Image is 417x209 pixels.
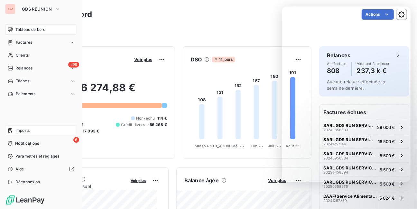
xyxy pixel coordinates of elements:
span: GDS REUNION [22,6,52,12]
a: Clients [5,50,77,60]
span: Aide [15,166,24,172]
span: 11 jours [212,57,235,62]
span: Tableau de bord [15,27,45,32]
span: Crédit divers [121,122,145,128]
span: 5 024 € [379,195,395,201]
span: Voir plus [131,178,146,183]
span: 20241257259 [323,199,347,203]
a: Factures [5,37,77,48]
span: Imports [15,128,30,133]
span: Non-échu [136,115,155,121]
span: Tâches [16,78,29,84]
div: GR [5,4,15,14]
span: Paramètres et réglages [15,153,59,159]
tspan: [STREET_ADDRESS] [203,144,237,148]
button: Voir plus [266,177,288,183]
a: Tableau de bord [5,24,77,35]
img: Logo LeanPay [5,195,45,205]
span: Déconnexion [15,179,40,185]
button: DAAF(Service Alimentation)202412572595 024 € [320,191,409,205]
a: Paramètres et réglages [5,151,77,161]
button: Voir plus [132,57,154,62]
tspan: Juil. 25 [268,144,281,148]
tspan: Mars 25 [195,144,209,148]
a: Paiements [5,89,77,99]
a: Tâches [5,76,77,86]
a: Aide [5,164,77,174]
tspan: Mai 25 [232,144,244,148]
button: SARL GDS RUN SERVICES202505589555 500 € [320,177,409,191]
iframe: Intercom live chat [282,6,411,182]
span: Relances [15,65,32,71]
span: -56 268 € [148,122,167,128]
a: +99Relances [5,63,77,73]
span: Factures [16,40,32,45]
a: Imports [5,125,77,136]
span: 5 500 € [380,181,395,186]
span: +99 [68,62,79,68]
h6: Balance âgée [184,177,219,184]
span: 20250558955 [323,185,348,188]
button: Voir plus [129,177,148,183]
span: Voir plus [268,178,286,183]
iframe: Intercom live chat [395,187,411,203]
span: 6 [73,137,79,143]
span: Notifications [15,141,39,146]
span: Clients [16,52,29,58]
span: -17 093 € [81,128,99,134]
tspan: Juin 25 [250,144,263,148]
h2: 226 274,88 € [36,81,167,101]
span: Paiements [16,91,35,97]
h6: DSO [191,56,202,63]
span: DAAF(Service Alimentation) [323,194,377,199]
span: 114 € [157,115,167,121]
span: Voir plus [134,57,152,62]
